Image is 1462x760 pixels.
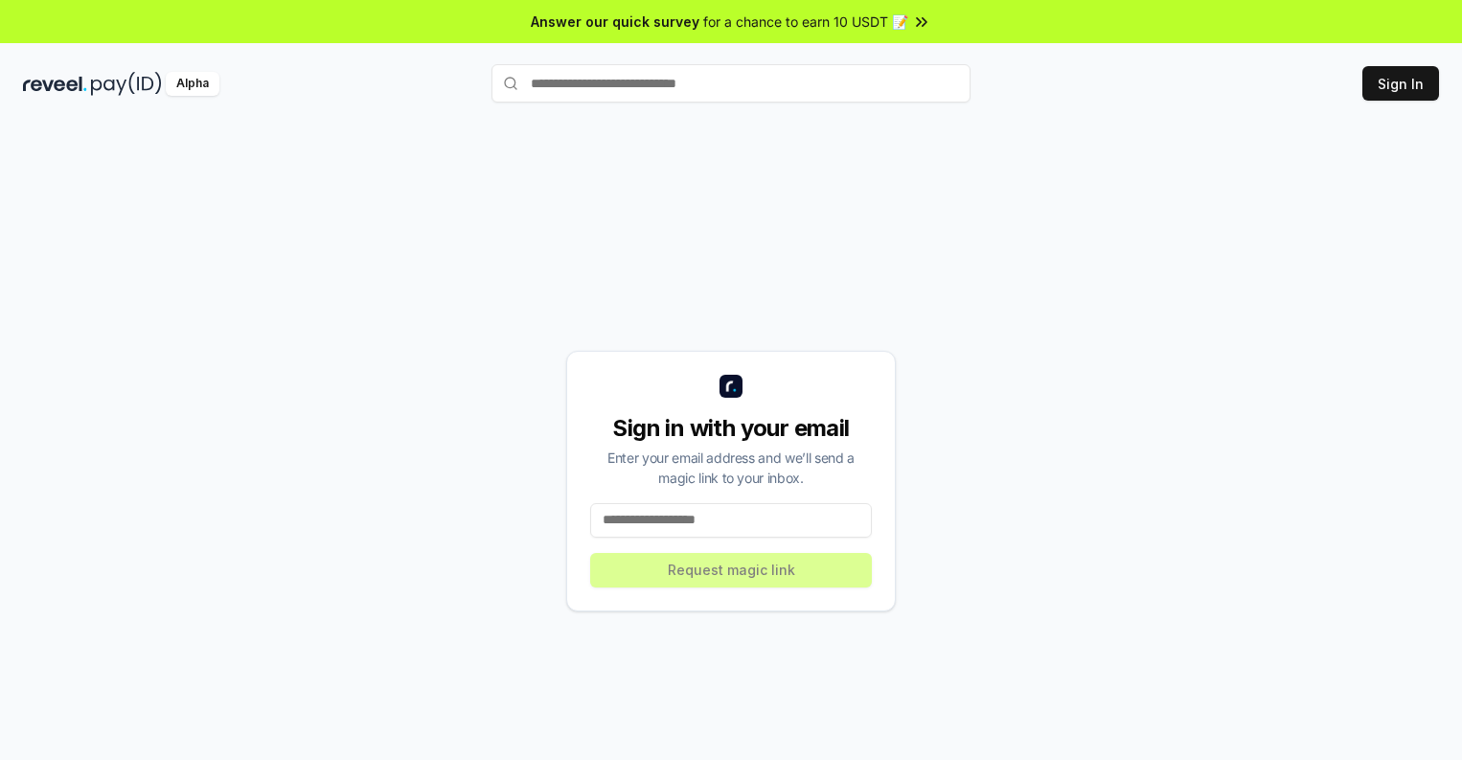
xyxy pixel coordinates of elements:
[590,413,872,444] div: Sign in with your email
[91,72,162,96] img: pay_id
[720,375,742,398] img: logo_small
[1362,66,1439,101] button: Sign In
[23,72,87,96] img: reveel_dark
[590,448,872,488] div: Enter your email address and we’ll send a magic link to your inbox.
[531,12,699,32] span: Answer our quick survey
[703,12,908,32] span: for a chance to earn 10 USDT 📝
[166,72,219,96] div: Alpha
